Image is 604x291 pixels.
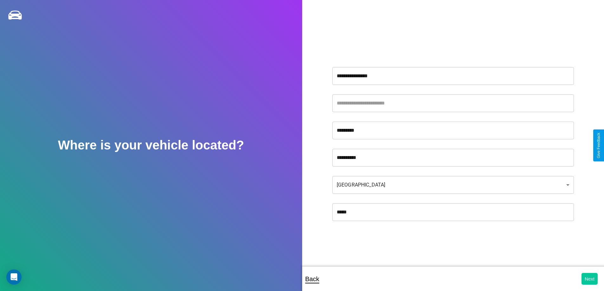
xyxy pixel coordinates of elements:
[305,273,319,285] p: Back
[58,138,244,152] h2: Where is your vehicle located?
[6,269,22,285] div: Open Intercom Messenger
[581,273,598,285] button: Next
[596,133,601,158] div: Give Feedback
[332,176,574,194] div: [GEOGRAPHIC_DATA]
